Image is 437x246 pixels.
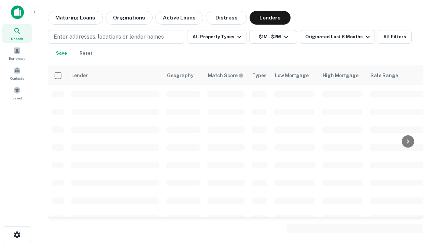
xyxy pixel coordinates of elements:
th: High Mortgage [319,66,366,85]
iframe: Chat Widget [403,169,437,202]
a: Contacts [2,64,32,82]
div: Originated Last 6 Months [305,33,372,41]
div: Lender [71,71,88,80]
button: All Filters [378,30,412,44]
a: Saved [2,84,32,102]
th: Capitalize uses an advanced AI algorithm to match your search with the best lender. The match sco... [204,66,248,85]
button: Lenders [250,11,291,25]
button: Maturing Loans [48,11,103,25]
img: capitalize-icon.png [11,5,24,19]
button: Distress [206,11,247,25]
h6: Match Score [208,72,242,79]
a: Search [2,24,32,43]
span: Contacts [10,76,24,81]
th: Lender [67,66,163,85]
button: Save your search to get updates of matches that match your search criteria. [51,46,72,60]
a: Borrowers [2,44,32,63]
div: Low Mortgage [275,71,309,80]
button: Active Loans [155,11,203,25]
div: Capitalize uses an advanced AI algorithm to match your search with the best lender. The match sco... [208,72,243,79]
th: Types [248,66,271,85]
button: Originated Last 6 Months [300,30,375,44]
button: Originations [105,11,153,25]
span: Saved [12,95,22,101]
button: Enter addresses, locations or lender names [48,30,184,44]
button: All Property Types [187,30,246,44]
span: Search [11,36,23,41]
span: Borrowers [9,56,25,61]
p: Enter addresses, locations or lender names [54,33,164,41]
div: Geography [167,71,194,80]
button: Reset [75,46,97,60]
th: Low Mortgage [271,66,319,85]
button: $1M - $2M [249,30,297,44]
th: Sale Range [366,66,428,85]
th: Geography [163,66,204,85]
div: Types [252,71,267,80]
div: Sale Range [370,71,398,80]
div: High Mortgage [323,71,358,80]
